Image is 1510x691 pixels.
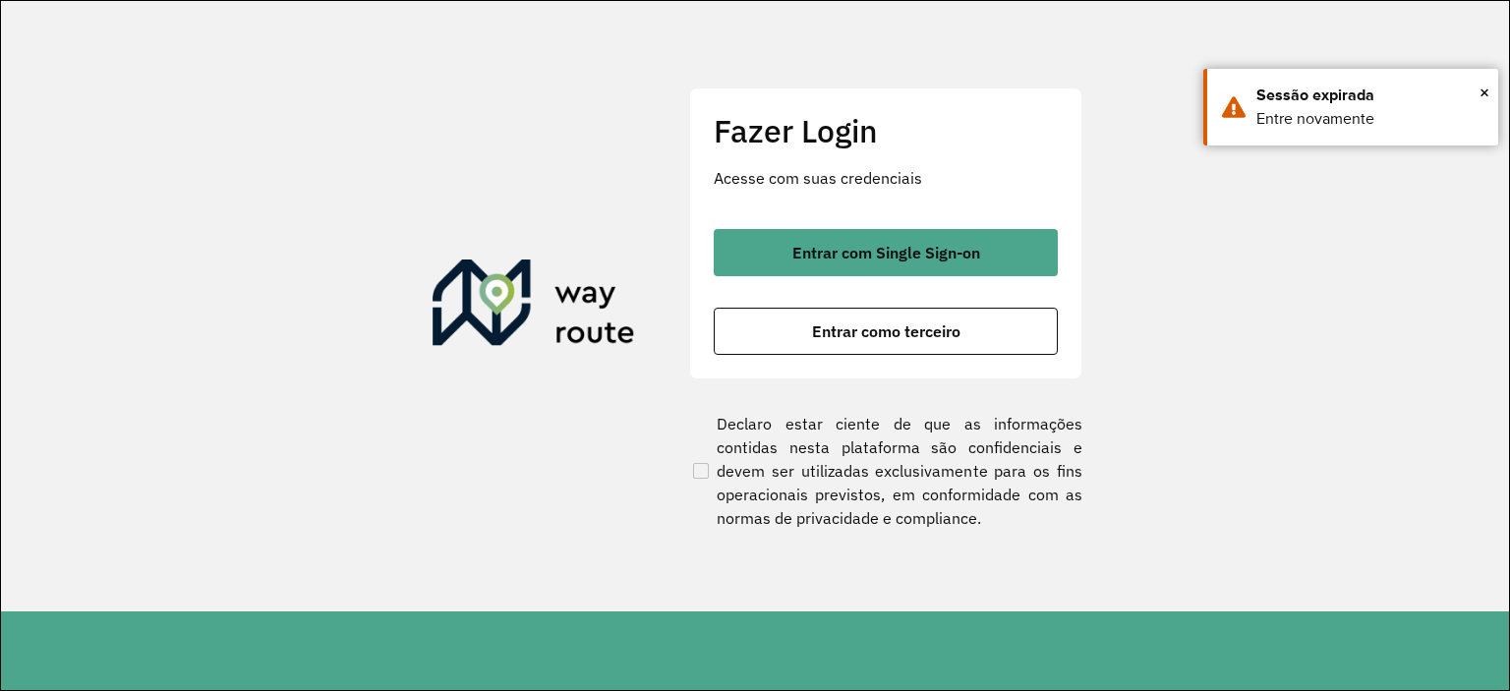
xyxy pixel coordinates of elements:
h2: Fazer Login [714,112,1058,149]
p: Acesse com suas credenciais [714,166,1058,190]
div: Entre novamente [1256,107,1483,131]
button: button [714,308,1058,355]
div: Sessão expirada [1256,84,1483,107]
span: Entrar como terceiro [812,323,960,339]
span: Entrar com Single Sign-on [792,245,980,260]
button: Close [1480,78,1489,107]
span: × [1480,78,1489,107]
img: Roteirizador AmbevTech [433,259,635,354]
button: button [714,229,1058,276]
label: Declaro estar ciente de que as informações contidas nesta plataforma são confidenciais e devem se... [689,412,1082,530]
